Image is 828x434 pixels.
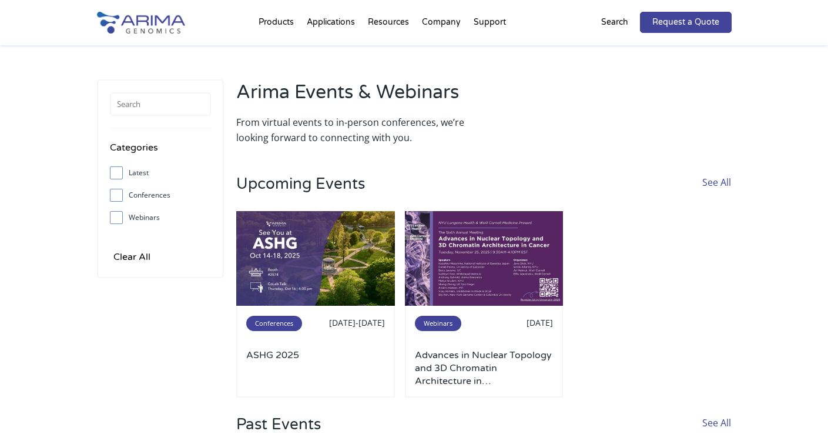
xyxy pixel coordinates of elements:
span: [DATE] [527,317,553,328]
h4: Categories [110,140,211,164]
img: Arima-Genomics-logo [97,12,185,34]
label: Webinars [110,209,211,226]
h2: Arima Events & Webinars [236,79,478,115]
label: Latest [110,164,211,182]
a: ASHG 2025 [246,349,385,388]
h3: Upcoming Events [236,175,365,211]
input: Clear All [110,249,154,265]
label: Conferences [110,186,211,204]
span: Webinars [415,316,461,331]
img: NYU-X-Post-No-Agenda-500x300.jpg [405,211,564,306]
a: See All [702,175,731,211]
span: Conferences [246,316,302,331]
input: Search [110,92,211,116]
p: From virtual events to in-person conferences, we’re looking forward to connecting with you. [236,115,478,145]
a: Request a Quote [640,12,732,33]
span: [DATE]-[DATE] [329,317,385,328]
img: ashg-2025-500x300.jpg [236,211,395,306]
p: Search [601,15,628,30]
a: Advances in Nuclear Topology and 3D Chromatin Architecture in [MEDICAL_DATA] [415,349,554,388]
